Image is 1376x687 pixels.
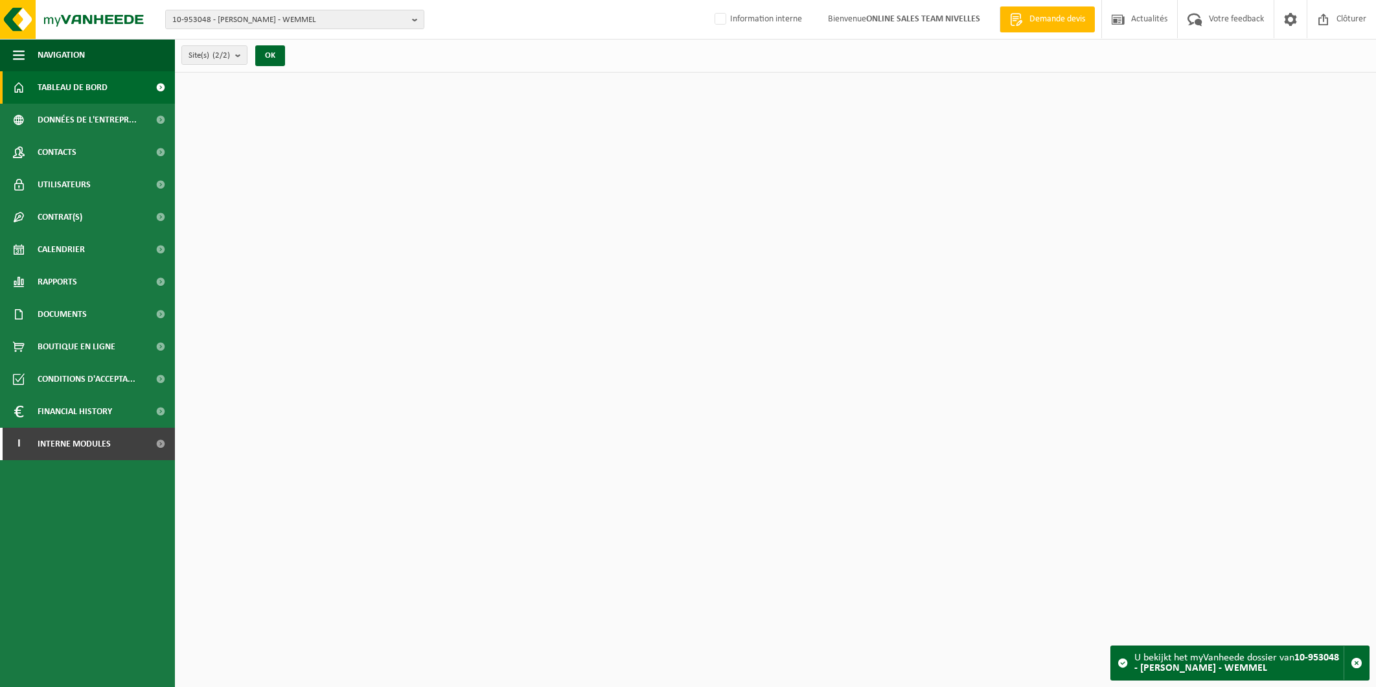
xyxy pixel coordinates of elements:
[212,51,230,60] count: (2/2)
[38,298,87,331] span: Documents
[189,46,230,65] span: Site(s)
[712,10,802,29] label: Information interne
[1026,13,1088,26] span: Demande devis
[38,363,135,395] span: Conditions d'accepta...
[38,169,91,201] span: Utilisateurs
[1134,646,1344,680] div: U bekijkt het myVanheede dossier van
[38,331,115,363] span: Boutique en ligne
[38,39,85,71] span: Navigation
[38,233,85,266] span: Calendrier
[165,10,424,29] button: 10-953048 - [PERSON_NAME] - WEMMEL
[1134,653,1339,673] strong: 10-953048 - [PERSON_NAME] - WEMMEL
[172,10,407,30] span: 10-953048 - [PERSON_NAME] - WEMMEL
[38,266,77,298] span: Rapports
[13,428,25,460] span: I
[38,428,111,460] span: Interne modules
[181,45,247,65] button: Site(s)(2/2)
[866,14,980,24] strong: ONLINE SALES TEAM NIVELLES
[38,201,82,233] span: Contrat(s)
[255,45,285,66] button: OK
[38,104,137,136] span: Données de l'entrepr...
[38,136,76,169] span: Contacts
[1000,6,1095,32] a: Demande devis
[38,395,112,428] span: Financial History
[38,71,108,104] span: Tableau de bord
